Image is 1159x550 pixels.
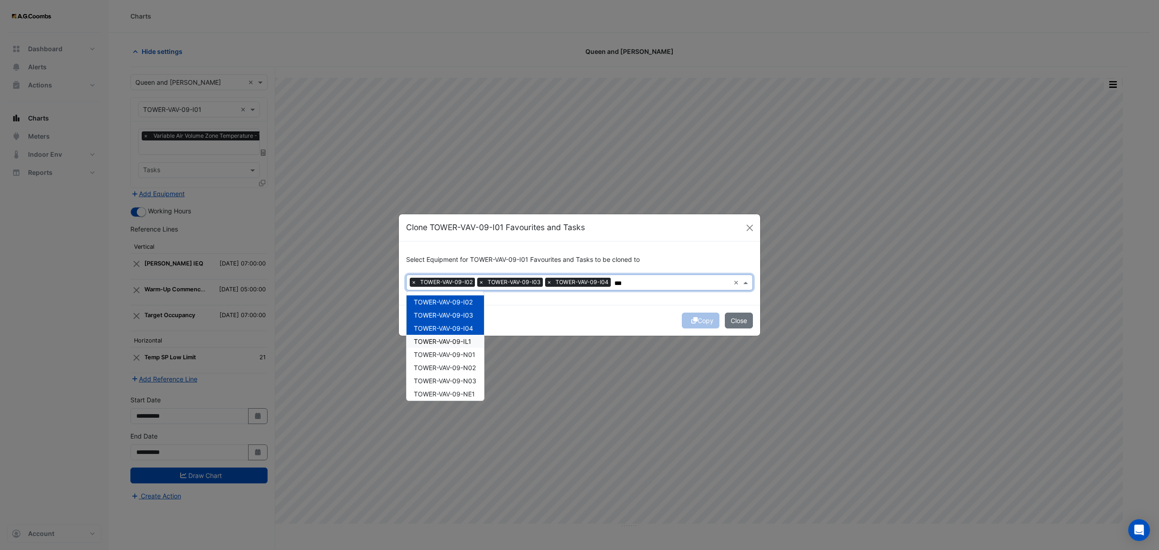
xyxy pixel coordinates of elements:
[414,298,473,306] span: TOWER-VAV-09-I02
[406,256,753,264] h6: Select Equipment for TOWER-VAV-09-I01 Favourites and Tasks to be cloned to
[743,221,757,235] button: Close
[406,222,585,233] h5: Clone TOWER-VAV-09-I01 Favourites and Tasks
[410,278,418,287] span: ×
[545,278,553,287] span: ×
[725,313,753,328] button: Close
[733,278,741,287] span: Clear
[477,278,485,287] span: ×
[414,311,473,319] span: TOWER-VAV-09-I03
[414,377,476,385] span: TOWER-VAV-09-N03
[414,351,475,358] span: TOWER-VAV-09-N01
[414,390,475,398] span: TOWER-VAV-09-NE1
[414,364,476,371] span: TOWER-VAV-09-N02
[414,338,471,345] span: TOWER-VAV-09-IL1
[1128,519,1150,541] div: Open Intercom Messenger
[406,291,484,401] ng-dropdown-panel: Options list
[418,278,475,287] span: TOWER-VAV-09-I02
[485,278,543,287] span: TOWER-VAV-09-I03
[414,324,473,332] span: TOWER-VAV-09-I04
[553,278,611,287] span: TOWER-VAV-09-I04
